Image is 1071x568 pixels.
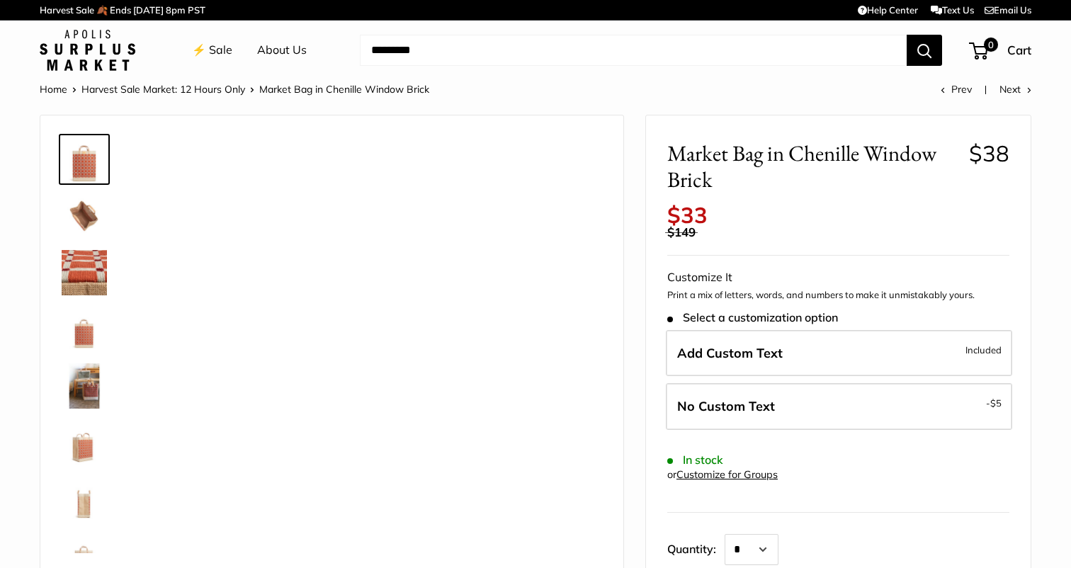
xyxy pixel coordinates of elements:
[62,250,107,295] img: Market Bag in Chenille Window Brick
[59,247,110,298] a: Market Bag in Chenille Window Brick
[1007,42,1031,57] span: Cart
[666,383,1012,430] label: Leave Blank
[667,201,708,229] span: $33
[667,311,838,324] span: Select a customization option
[666,330,1012,377] label: Add Custom Text
[667,288,1009,302] p: Print a mix of letters, words, and numbers to make it unmistakably yours.
[59,134,110,185] a: Market Bag in Chenille Window Brick
[676,468,778,481] a: Customize for Groups
[59,360,110,411] a: Market Bag in Chenille Window Brick
[667,225,696,239] span: $149
[931,4,974,16] a: Text Us
[677,398,775,414] span: No Custom Text
[667,465,778,484] div: or
[986,394,1002,411] span: -
[941,83,972,96] a: Prev
[62,363,107,409] img: Market Bag in Chenille Window Brick
[677,345,783,361] span: Add Custom Text
[62,477,107,522] img: Market Bag in Chenille Window Brick
[969,140,1009,167] span: $38
[907,35,942,66] button: Search
[965,341,1002,358] span: Included
[81,83,245,96] a: Harvest Sale Market: 12 Hours Only
[667,267,1009,288] div: Customize It
[667,453,723,467] span: In stock
[62,420,107,465] img: Market Bag in Chenille Window Brick
[62,307,107,352] img: Market Bag in Chenille Window Brick
[59,417,110,468] a: Market Bag in Chenille Window Brick
[62,137,107,182] img: Market Bag in Chenille Window Brick
[360,35,907,66] input: Search...
[40,83,67,96] a: Home
[667,140,958,193] span: Market Bag in Chenille Window Brick
[858,4,918,16] a: Help Center
[985,4,1031,16] a: Email Us
[59,191,110,242] a: Market Bag in Chenille Window Brick
[62,193,107,239] img: Market Bag in Chenille Window Brick
[984,38,998,52] span: 0
[192,40,232,61] a: ⚡️ Sale
[990,397,1002,409] span: $5
[40,30,135,71] img: Apolis: Surplus Market
[970,39,1031,62] a: 0 Cart
[59,474,110,525] a: Market Bag in Chenille Window Brick
[59,304,110,355] a: Market Bag in Chenille Window Brick
[999,83,1031,96] a: Next
[40,80,429,98] nav: Breadcrumb
[667,530,725,565] label: Quantity:
[259,83,429,96] span: Market Bag in Chenille Window Brick
[257,40,307,61] a: About Us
